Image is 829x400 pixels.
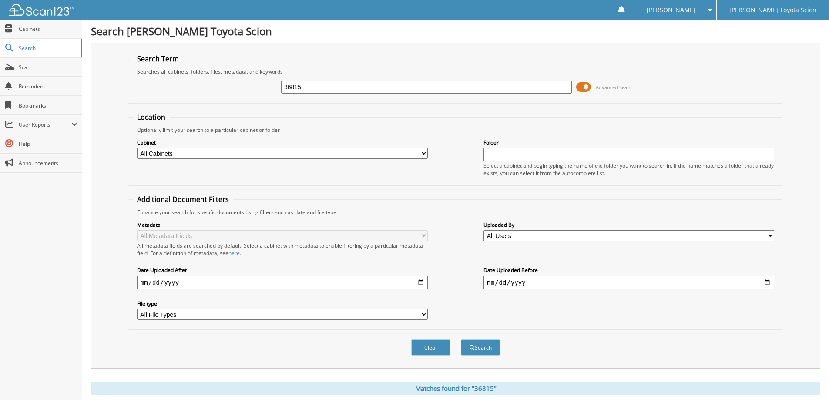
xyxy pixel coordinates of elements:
[91,24,820,38] h1: Search [PERSON_NAME] Toyota Scion
[19,44,76,52] span: Search
[19,121,71,128] span: User Reports
[133,126,779,134] div: Optionally limit your search to a particular cabinet or folder
[133,68,779,75] div: Searches all cabinets, folders, files, metadata, and keywords
[137,266,428,274] label: Date Uploaded After
[19,25,77,33] span: Cabinets
[19,159,77,167] span: Announcements
[137,139,428,146] label: Cabinet
[411,339,450,356] button: Clear
[9,4,74,16] img: scan123-logo-white.svg
[133,112,170,122] legend: Location
[483,266,774,274] label: Date Uploaded Before
[596,84,634,91] span: Advanced Search
[137,242,428,257] div: All metadata fields are searched by default. Select a cabinet with metadata to enable filtering b...
[137,300,428,307] label: File type
[647,7,695,13] span: [PERSON_NAME]
[137,276,428,289] input: start
[228,249,240,257] a: here
[19,83,77,90] span: Reminders
[137,221,428,229] label: Metadata
[483,139,774,146] label: Folder
[133,54,183,64] legend: Search Term
[19,140,77,148] span: Help
[91,382,820,395] div: Matches found for "36815"
[483,276,774,289] input: end
[19,64,77,71] span: Scan
[483,162,774,177] div: Select a cabinet and begin typing the name of the folder you want to search in. If the name match...
[19,102,77,109] span: Bookmarks
[133,208,779,216] div: Enhance your search for specific documents using filters such as date and file type.
[461,339,500,356] button: Search
[729,7,816,13] span: [PERSON_NAME] Toyota Scion
[133,195,233,204] legend: Additional Document Filters
[483,221,774,229] label: Uploaded By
